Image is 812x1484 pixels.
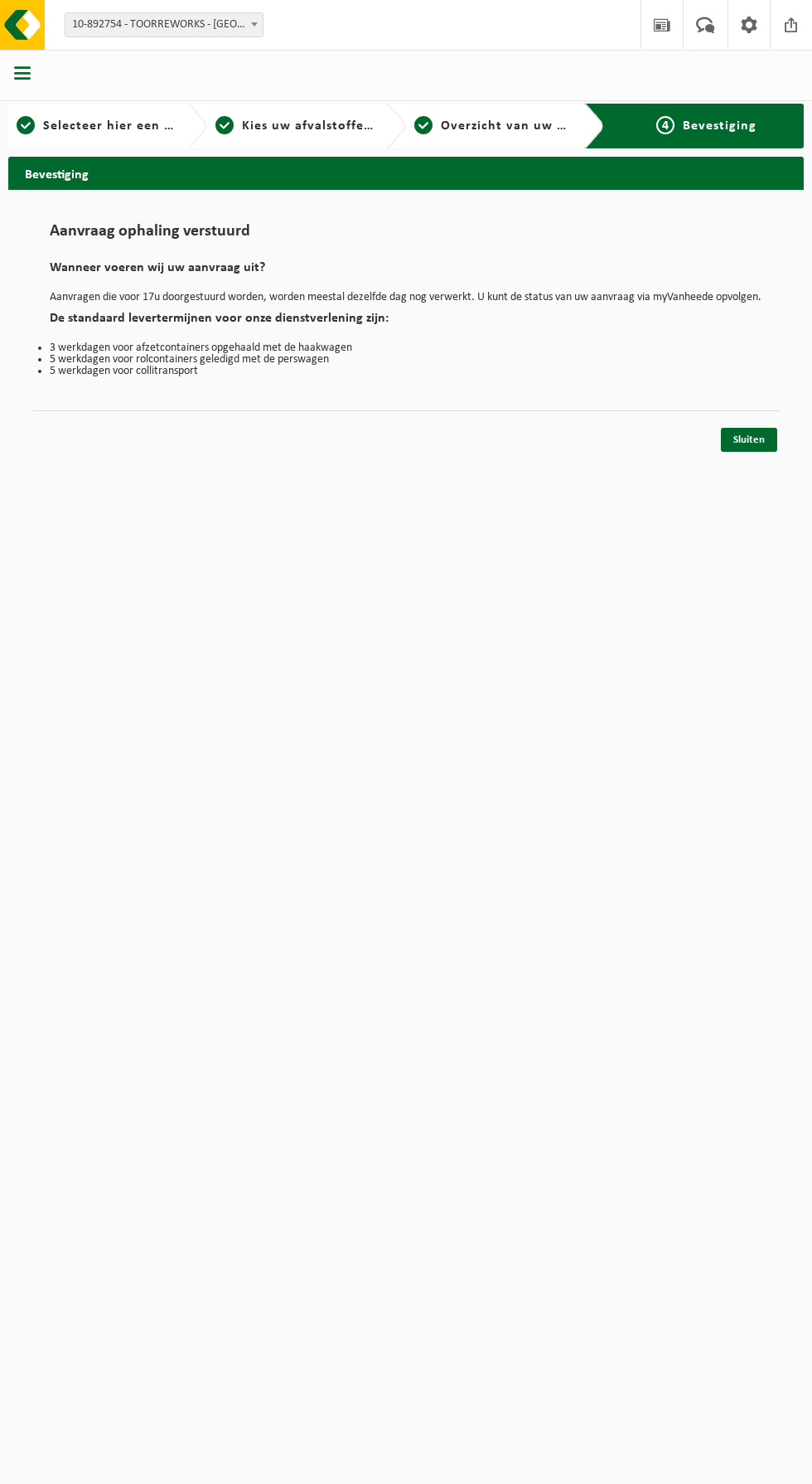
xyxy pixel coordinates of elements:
[50,342,762,354] li: 3 werkdagen voor afzetcontainers opgehaald met de haakwagen
[17,116,35,134] span: 1
[215,116,234,134] span: 2
[414,116,572,136] a: 3Overzicht van uw aanvraag
[8,157,804,189] h2: Bevestiging
[683,119,756,133] span: Bevestiging
[17,116,174,136] a: 1Selecteer hier een vestiging
[656,116,674,134] span: 4
[721,428,777,452] a: Sluiten
[441,119,616,133] span: Overzicht van uw aanvraag
[43,119,222,133] span: Selecteer hier een vestiging
[414,116,433,134] span: 3
[50,292,762,303] p: Aanvragen die voor 17u doorgestuurd worden, worden meestal dezelfde dag nog verwerkt. U kunt de s...
[65,12,263,37] span: 10-892754 - TOORREWORKS - GELUWE
[215,116,373,136] a: 2Kies uw afvalstoffen en recipiënten
[50,354,762,366] li: 5 werkdagen voor rolcontainers geledigd met de perswagen
[50,366,762,377] li: 5 werkdagen voor collitransport
[50,223,762,249] h1: Aanvraag ophaling verstuurd
[50,312,762,334] h2: De standaard levertermijnen voor onze dienstverlening zijn:
[65,13,263,36] span: 10-892754 - TOORREWORKS - GELUWE
[50,261,762,284] h2: Wanneer voeren wij uw aanvraag uit?
[242,119,470,133] span: Kies uw afvalstoffen en recipiënten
